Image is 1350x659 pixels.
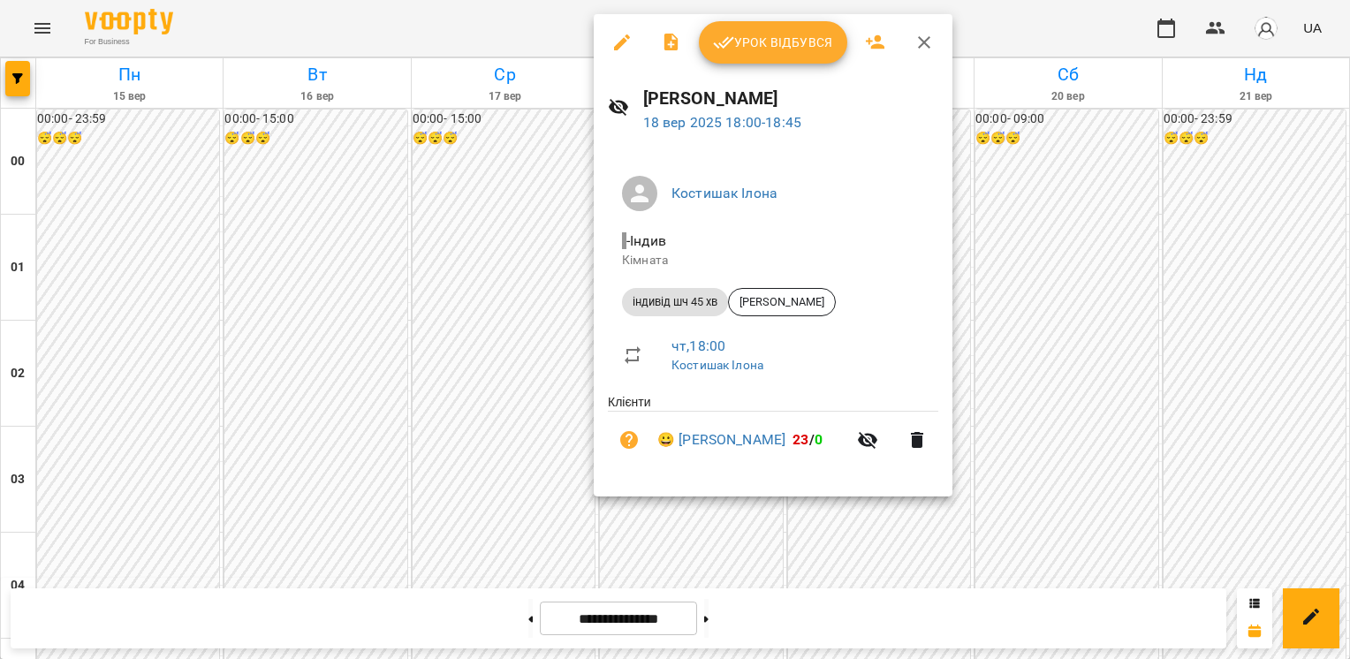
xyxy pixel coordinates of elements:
a: 😀 [PERSON_NAME] [657,429,785,451]
a: 18 вер 2025 18:00-18:45 [643,114,801,131]
span: - Індив [622,232,670,249]
h6: [PERSON_NAME] [643,85,938,112]
span: індивід шч 45 хв [622,294,728,310]
b: / [793,431,823,448]
div: [PERSON_NAME] [728,288,836,316]
a: чт , 18:00 [671,337,725,354]
span: Урок відбувся [713,32,833,53]
span: 23 [793,431,808,448]
span: 0 [815,431,823,448]
button: Урок відбувся [699,21,847,64]
span: [PERSON_NAME] [729,294,835,310]
a: Костишак Ілона [671,185,777,201]
a: Костишак Ілона [671,358,763,372]
p: Кімната [622,252,924,269]
button: Візит ще не сплачено. Додати оплату? [608,419,650,461]
ul: Клієнти [608,393,938,475]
